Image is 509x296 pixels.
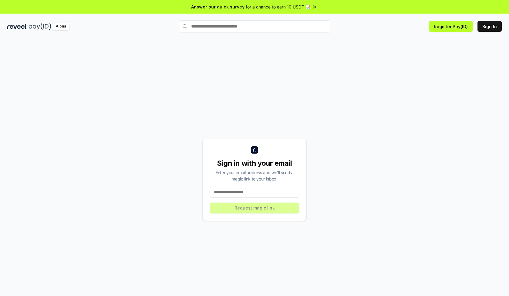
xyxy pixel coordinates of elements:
img: logo_small [251,146,258,154]
button: Register Pay(ID) [429,21,473,32]
div: Sign in with your email [210,158,299,168]
button: Sign In [477,21,502,32]
span: for a chance to earn 10 USDT 📝 [246,4,311,10]
img: pay_id [29,23,51,30]
div: Enter your email address and we’ll send a magic link to your inbox. [210,169,299,182]
div: Alpha [52,23,69,30]
img: reveel_dark [7,23,28,30]
span: Answer our quick survey [191,4,245,10]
